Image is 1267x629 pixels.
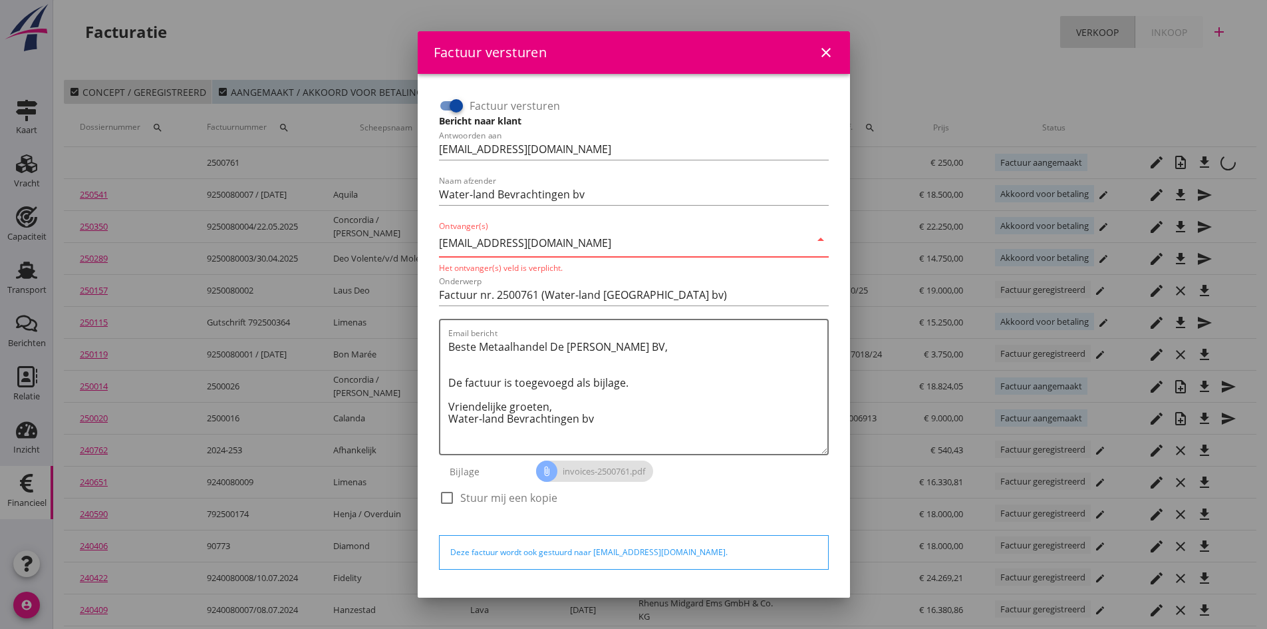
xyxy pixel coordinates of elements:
[536,461,653,482] span: invoices-2500761.pdf
[536,461,557,482] i: attach_file
[439,138,829,160] input: Antwoorden aan
[470,99,560,112] label: Factuur versturen
[439,114,829,128] h3: Bericht naar klant
[813,232,829,248] i: arrow_drop_down
[460,491,557,505] label: Stuur mij een kopie
[448,336,827,454] textarea: Email bericht
[818,45,834,61] i: close
[439,455,537,487] div: Bijlage
[439,262,829,274] div: Het ontvanger(s) veld is verplicht.
[439,284,829,306] input: Onderwerp
[434,43,547,63] div: Factuur versturen
[450,546,817,558] div: Deze factuur wordt ook gestuurd naar [EMAIL_ADDRESS][DOMAIN_NAME].
[439,184,829,205] input: Naam afzender
[439,232,810,254] input: Ontvanger(s)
